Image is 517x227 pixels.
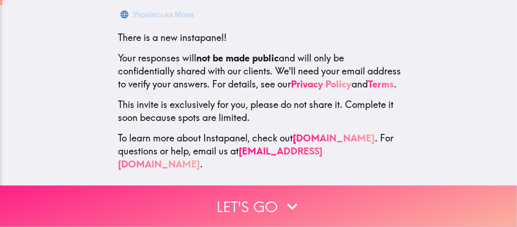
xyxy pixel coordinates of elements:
p: To learn more about Instapanel, check out . For questions or help, email us at . [118,132,401,171]
span: There is a new instapanel! [118,32,227,43]
div: Українська Мова [133,8,194,21]
b: not be made public [196,52,279,64]
a: [DOMAIN_NAME] [293,132,375,144]
p: This invite is exclusively for you, please do not share it. Complete it soon because spots are li... [118,98,401,124]
a: [EMAIL_ADDRESS][DOMAIN_NAME] [118,145,323,170]
a: Privacy Policy [291,78,352,90]
button: Українська Мова [118,5,198,24]
a: Terms [368,78,394,90]
p: Your responses will and will only be confidentially shared with our clients. We'll need your emai... [118,52,401,91]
